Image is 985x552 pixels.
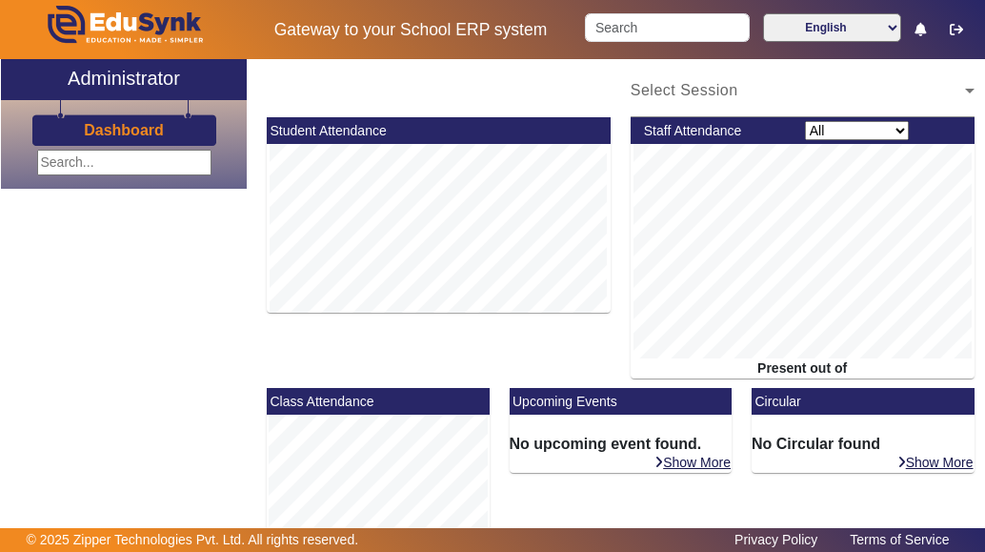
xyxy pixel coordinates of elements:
a: Administrator [1,59,247,100]
a: Privacy Policy [725,527,827,552]
a: Show More [896,454,975,471]
input: Search... [37,150,211,175]
h6: No Circular found [752,435,975,453]
p: © 2025 Zipper Technologies Pvt. Ltd. All rights reserved. [27,530,359,550]
a: Dashboard [83,120,165,140]
div: Present out of [631,358,975,378]
div: Staff Attendance [633,121,794,141]
h6: No upcoming event found. [510,435,733,453]
mat-card-header: Circular [752,388,975,415]
mat-card-header: Student Attendance [267,117,611,144]
h3: Dashboard [84,121,164,139]
h2: Administrator [68,67,180,90]
mat-card-header: Upcoming Events [510,388,733,415]
span: Select Session [631,82,738,98]
a: Terms of Service [840,527,958,552]
mat-card-header: Class Attendance [267,388,490,415]
h5: Gateway to your School ERP system [257,20,565,40]
a: Show More [653,454,732,471]
input: Search [585,13,750,42]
